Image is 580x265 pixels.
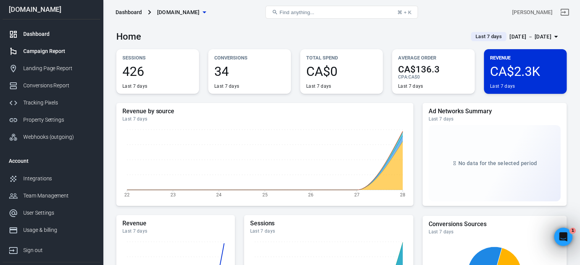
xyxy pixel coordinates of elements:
span: CA$136.3 [398,65,469,74]
div: [DATE] － [DATE] [509,32,551,42]
div: Landing Page Report [23,64,94,72]
div: Team Management [23,192,94,200]
tspan: 22 [124,192,130,197]
a: Dashboard [3,26,100,43]
a: Tracking Pixels [3,94,100,111]
div: Last 7 days [490,83,515,89]
a: Sign out [3,239,100,259]
iframe: Intercom live chat [554,228,572,246]
div: [DOMAIN_NAME] [3,6,100,13]
span: Find anything... [280,10,314,15]
div: Last 7 days [122,83,147,89]
tspan: 24 [216,192,222,197]
tspan: 23 [170,192,176,197]
div: User Settings [23,209,94,217]
div: Last 7 days [214,83,239,89]
div: Tracking Pixels [23,99,94,107]
li: Account [3,152,100,170]
tspan: 25 [262,192,268,197]
button: Find anything...⌘ + K [265,6,418,19]
div: Last 7 days [250,228,408,234]
p: Sessions [122,54,193,62]
span: Last 7 days [472,33,505,40]
h5: Ad Networks Summary [429,108,561,115]
div: Conversions Report [23,82,94,90]
span: CPA : [398,74,408,80]
div: Last 7 days [429,229,561,235]
span: taniatheherbalist.com [157,8,200,17]
div: ⌘ + K [397,10,411,15]
span: 34 [214,65,285,78]
a: Campaign Report [3,43,100,60]
h5: Sessions [250,220,408,227]
button: Last 7 days[DATE] － [DATE] [465,31,567,43]
p: Average Order [398,54,469,62]
span: 426 [122,65,193,78]
h5: Revenue [122,220,229,227]
a: Integrations [3,170,100,187]
div: Sign out [23,246,94,254]
button: [DOMAIN_NAME] [154,5,209,19]
div: Dashboard [23,30,94,38]
p: Conversions [214,54,285,62]
div: Webhooks (outgoing) [23,133,94,141]
div: Usage & billing [23,226,94,234]
div: Integrations [23,175,94,183]
tspan: 28 [400,192,405,197]
div: Campaign Report [23,47,94,55]
span: 1 [570,228,576,234]
a: Sign out [556,3,574,21]
span: No data for the selected period [458,160,537,166]
span: CA$0 [306,65,377,78]
a: Team Management [3,187,100,204]
a: Usage & billing [3,222,100,239]
div: Property Settings [23,116,94,124]
a: Webhooks (outgoing) [3,128,100,146]
h5: Conversions Sources [429,220,561,228]
div: Last 7 days [306,83,331,89]
a: Conversions Report [3,77,100,94]
span: CA$2.3K [490,65,561,78]
div: Last 7 days [398,83,423,89]
h5: Revenue by source [122,108,407,115]
div: Last 7 days [122,116,407,122]
a: Property Settings [3,111,100,128]
span: CA$0 [408,74,420,80]
div: Last 7 days [122,228,229,234]
div: Last 7 days [429,116,561,122]
div: Dashboard [116,8,142,16]
a: Landing Page Report [3,60,100,77]
div: Account id: C21CTY1k [512,8,553,16]
tspan: 26 [308,192,313,197]
p: Revenue [490,54,561,62]
h3: Home [116,31,141,42]
tspan: 27 [354,192,360,197]
a: User Settings [3,204,100,222]
p: Total Spend [306,54,377,62]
